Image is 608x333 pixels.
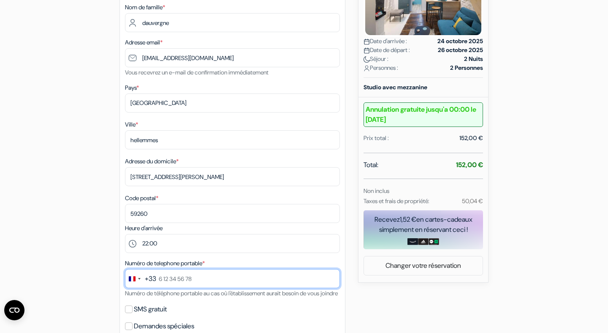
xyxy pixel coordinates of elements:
label: Nom de famille [125,3,165,12]
span: Personnes : [364,63,398,72]
input: 6 12 34 56 78 [125,269,340,288]
small: Numéro de téléphone portable au cas où l'établissement aurait besoin de vous joindre [125,289,338,297]
img: moon.svg [364,56,370,63]
label: Numéro de telephone portable [125,259,205,268]
div: Recevez en cartes-cadeaux simplement en réservant ceci ! [364,215,483,235]
button: Ouvrir le widget CMP [4,300,24,320]
img: user_icon.svg [364,65,370,72]
img: calendar.svg [364,39,370,45]
strong: 152,00 € [456,160,483,169]
label: Demandes spéciales [134,320,194,332]
span: 1,52 € [400,215,416,224]
b: Annulation gratuite jusqu'a 00:00 le [DATE] [364,102,483,127]
div: +33 [145,274,156,284]
b: Studio avec mezzanine [364,83,427,91]
label: Code postal [125,194,158,203]
small: Non inclus [364,187,389,195]
img: calendar.svg [364,47,370,54]
small: Vous recevrez un e-mail de confirmation immédiatement [125,69,269,76]
small: Taxes et frais de propriété: [364,197,429,205]
img: uber-uber-eats-card.png [429,238,439,245]
label: SMS gratuit [134,303,167,315]
span: Date de départ : [364,46,410,55]
label: Ville [125,120,138,129]
input: Entrer le nom de famille [125,13,340,32]
strong: 26 octobre 2025 [438,46,483,55]
div: Prix total : [364,134,389,143]
div: 152,00 € [459,134,483,143]
input: Entrer adresse e-mail [125,48,340,67]
span: Total: [364,160,378,170]
label: Adresse email [125,38,163,47]
strong: 2 Nuits [464,55,483,63]
label: Heure d'arrivée [125,224,163,233]
small: 50,04 € [462,197,483,205]
strong: 24 octobre 2025 [437,37,483,46]
span: Séjour : [364,55,388,63]
a: Changer votre réservation [364,258,483,274]
label: Pays [125,83,139,92]
strong: 2 Personnes [450,63,483,72]
button: Change country, selected France (+33) [125,270,156,288]
label: Adresse du domicile [125,157,179,166]
span: Date d'arrivée : [364,37,407,46]
img: adidas-card.png [418,238,429,245]
img: amazon-card-no-text.png [407,238,418,245]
